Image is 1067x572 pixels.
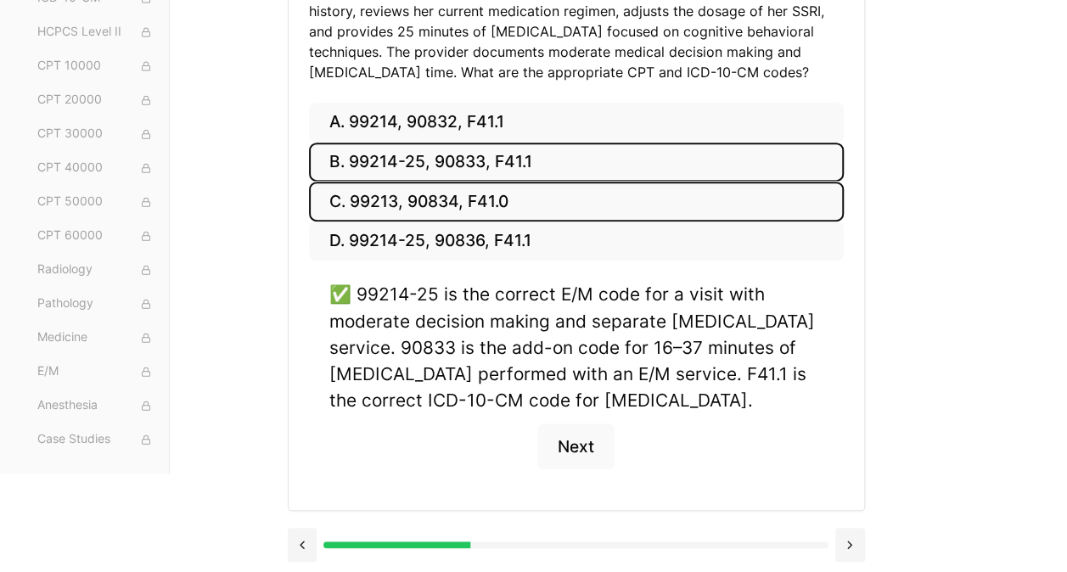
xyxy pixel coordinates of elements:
[37,328,155,347] span: Medicine
[309,182,844,222] button: C. 99213, 90834, F41.0
[31,324,162,351] button: Medicine
[37,396,155,415] span: Anesthesia
[37,193,155,211] span: CPT 50000
[37,159,155,177] span: CPT 40000
[309,143,844,182] button: B. 99214-25, 90833, F41.1
[309,222,844,261] button: D. 99214-25, 90836, F41.1
[31,53,162,80] button: CPT 10000
[31,358,162,385] button: E/M
[31,19,162,46] button: HCPCS Level II
[31,121,162,148] button: CPT 30000
[31,392,162,419] button: Anesthesia
[37,227,155,245] span: CPT 60000
[31,222,162,250] button: CPT 60000
[31,290,162,317] button: Pathology
[37,294,155,313] span: Pathology
[309,103,844,143] button: A. 99214, 90832, F41.1
[37,430,155,449] span: Case Studies
[31,154,162,182] button: CPT 40000
[537,423,615,469] button: Next
[37,91,155,109] span: CPT 20000
[37,362,155,381] span: E/M
[31,426,162,453] button: Case Studies
[329,281,823,413] div: ✅ 99214-25 is the correct E/M code for a visit with moderate decision making and separate [MEDICA...
[37,125,155,143] span: CPT 30000
[37,57,155,76] span: CPT 10000
[31,188,162,216] button: CPT 50000
[37,261,155,279] span: Radiology
[31,87,162,114] button: CPT 20000
[31,256,162,283] button: Radiology
[37,23,155,42] span: HCPCS Level II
